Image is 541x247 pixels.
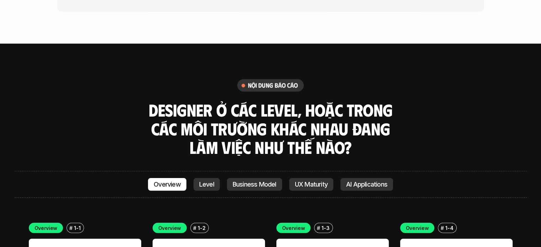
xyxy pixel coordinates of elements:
[146,101,395,157] h3: Designer ở các level, hoặc trong các môi trường khác nhau đang làm việc như thế nào?
[340,178,393,191] a: AI Applications
[227,178,282,191] a: Business Model
[295,181,328,188] p: UX Maturity
[74,224,80,232] p: 1-1
[158,224,181,232] p: Overview
[289,178,333,191] a: UX Maturity
[406,224,429,232] p: Overview
[248,81,298,90] h6: nội dung báo cáo
[193,225,196,231] h6: #
[154,181,181,188] p: Overview
[233,181,276,188] p: Business Model
[35,224,58,232] p: Overview
[193,178,220,191] a: Level
[148,178,186,191] a: Overview
[322,224,329,232] p: 1-3
[317,225,320,231] h6: #
[198,224,205,232] p: 1-2
[199,181,214,188] p: Level
[282,224,305,232] p: Overview
[69,225,73,231] h6: #
[445,224,453,232] p: 1-4
[346,181,387,188] p: AI Applications
[441,225,444,231] h6: #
